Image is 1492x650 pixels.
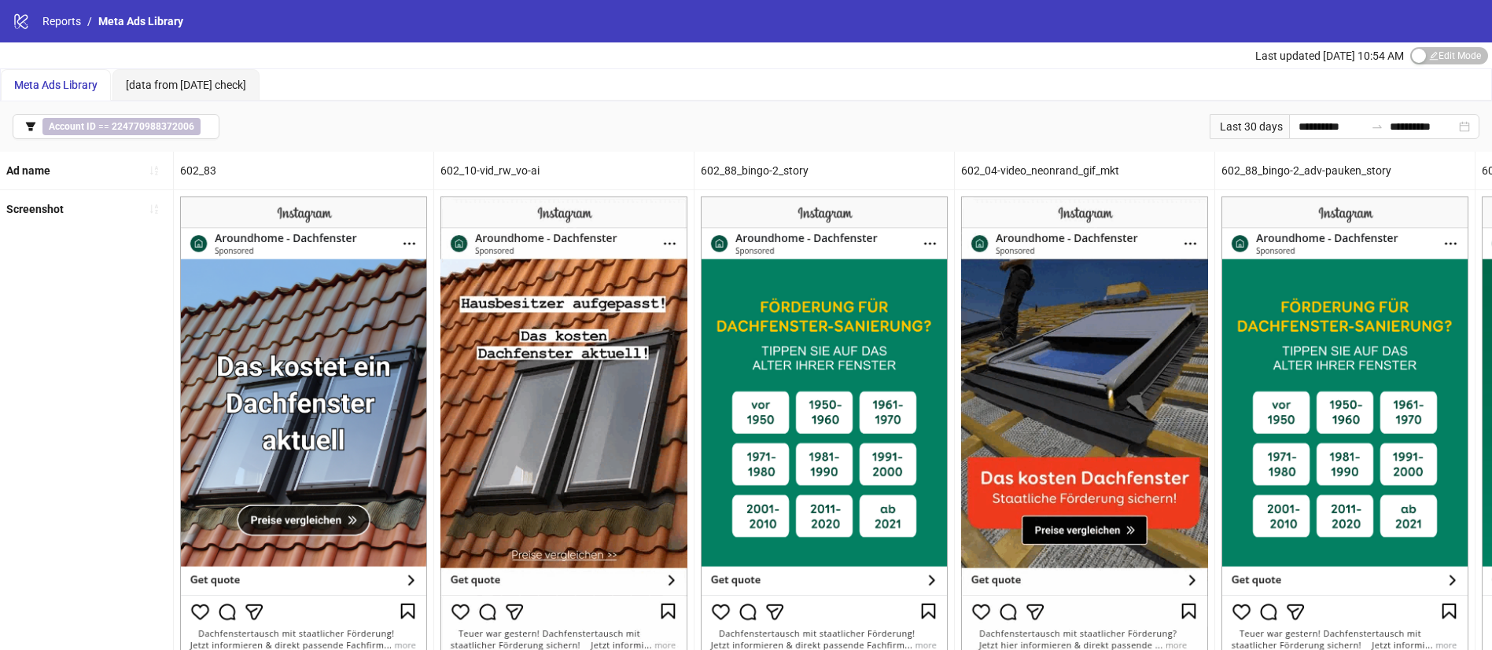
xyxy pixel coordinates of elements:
span: swap-right [1371,120,1383,133]
span: sort-ascending [149,204,160,215]
b: 224770988372006 [112,121,194,132]
span: == [42,118,201,135]
span: sort-ascending [149,165,160,176]
b: Screenshot [6,203,64,215]
span: to [1371,120,1383,133]
span: Meta Ads Library [14,79,98,91]
div: Last 30 days [1210,114,1289,139]
li: / [87,13,92,30]
div: 602_10-vid_rw_vo-ai [434,152,694,189]
span: [data from [DATE] check] [126,79,246,91]
div: 602_04-video_neonrand_gif_mkt [955,152,1214,189]
b: Ad name [6,164,50,177]
button: Account ID == 224770988372006 [13,114,219,139]
b: Account ID [49,121,96,132]
a: Reports [39,13,84,30]
div: 602_88_bingo-2_adv-pauken_story [1215,152,1475,189]
span: filter [25,121,36,132]
div: 602_83 [174,152,433,189]
div: 602_88_bingo-2_story [694,152,954,189]
span: Last updated [DATE] 10:54 AM [1255,50,1404,62]
span: Meta Ads Library [98,15,183,28]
